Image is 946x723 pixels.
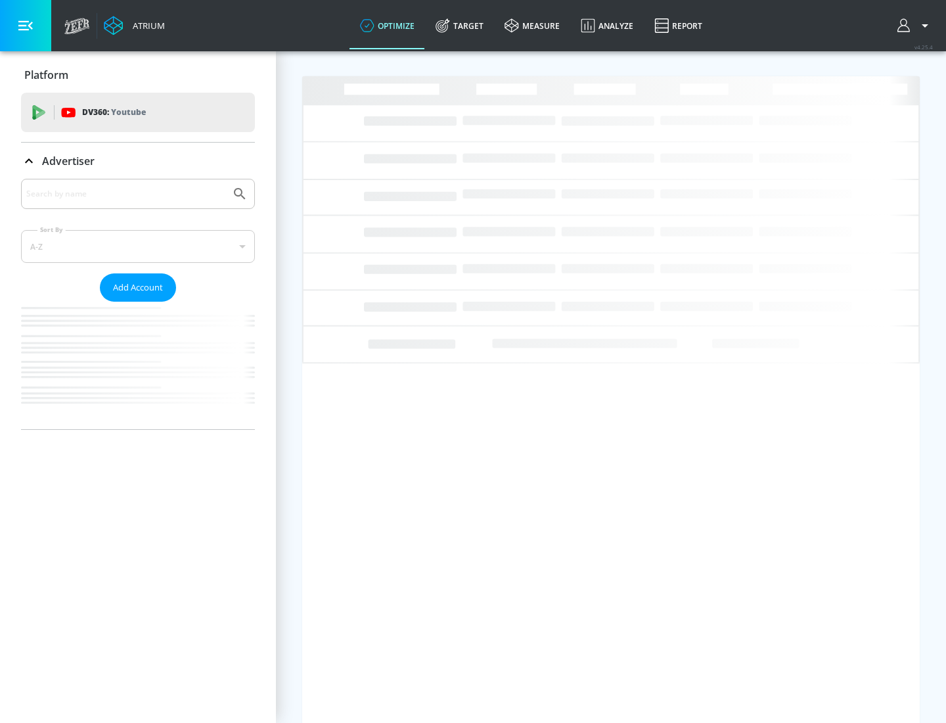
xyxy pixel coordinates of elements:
a: Atrium [104,16,165,35]
div: A-Z [21,230,255,263]
a: Report [644,2,713,49]
span: v 4.25.4 [914,43,933,51]
label: Sort By [37,225,66,234]
div: Advertiser [21,179,255,429]
input: Search by name [26,185,225,202]
div: Advertiser [21,143,255,179]
div: Platform [21,57,255,93]
a: Target [425,2,494,49]
p: DV360: [82,105,146,120]
span: Add Account [113,280,163,295]
p: Youtube [111,105,146,119]
a: Analyze [570,2,644,49]
nav: list of Advertiser [21,302,255,429]
button: Add Account [100,273,176,302]
div: DV360: Youtube [21,93,255,132]
a: measure [494,2,570,49]
a: optimize [349,2,425,49]
p: Advertiser [42,154,95,168]
p: Platform [24,68,68,82]
div: Atrium [127,20,165,32]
